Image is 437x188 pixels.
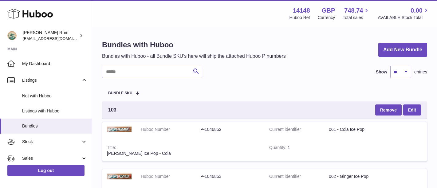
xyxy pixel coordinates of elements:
[107,174,132,179] img: Barti Ice Pop - Ginger
[289,15,310,21] div: Huboo Ref
[414,69,427,75] span: entries
[378,15,430,21] span: AVAILABLE Stock Total
[22,108,87,114] span: Listings with Huboo
[375,104,402,116] button: Remove
[108,91,132,95] span: Bundle SKU
[23,36,90,41] span: [EMAIL_ADDRESS][DOMAIN_NAME]
[7,31,17,40] img: internalAdmin-14148@internal.huboo.com
[107,151,260,156] div: [PERSON_NAME] Ice Pop - Cola
[141,127,200,132] dt: Huboo Number
[22,123,87,129] span: Bundles
[107,145,116,151] strong: Title
[329,127,388,132] dd: 061 - Cola Ice Pop
[200,174,260,179] dd: P-1046853
[22,93,87,99] span: Not with Huboo
[403,104,421,116] a: Edit
[378,6,430,21] a: 0.00 AVAILABLE Stock Total
[22,155,81,161] span: Sales
[22,77,81,83] span: Listings
[107,127,132,132] img: Barti Ice Pop - Cola
[293,6,310,15] strong: 14148
[102,40,286,50] h1: Bundles with Huboo
[23,30,78,41] div: [PERSON_NAME] Rum
[378,43,427,57] a: Add New Bundle
[376,69,387,75] label: Show
[344,6,363,15] span: 748.74
[22,61,87,67] span: My Dashboard
[269,145,288,151] strong: Quantity
[269,127,329,132] dt: Current identifier
[411,6,423,15] span: 0.00
[343,6,370,21] a: 748.74 Total sales
[22,139,81,145] span: Stock
[108,107,116,113] span: 103
[102,53,286,60] p: Bundles with Huboo - all Bundle SKU's here will ship the attached Huboo P numbers
[318,15,335,21] div: Currency
[200,127,260,132] dd: P-1046852
[322,6,335,15] strong: GBP
[141,174,200,179] dt: Huboo Number
[265,140,323,161] td: 1
[343,15,370,21] span: Total sales
[269,174,329,179] dt: Current identifier
[329,174,388,179] dd: 062 - Ginger Ice Pop
[7,165,85,176] a: Log out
